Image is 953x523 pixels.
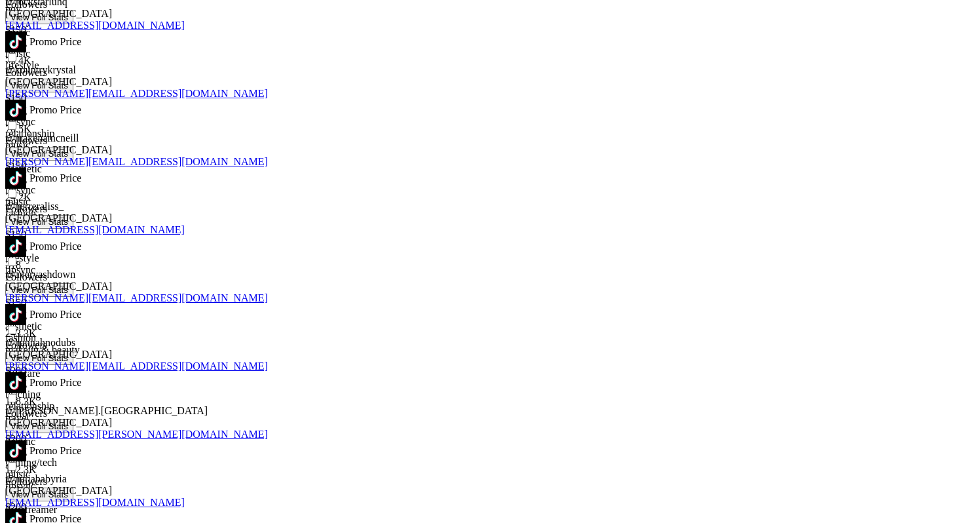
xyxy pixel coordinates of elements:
div: @ averyashdown [5,269,948,281]
img: TikTok [5,440,26,461]
a: [PERSON_NAME][EMAIL_ADDRESS][DOMAIN_NAME] [5,88,268,99]
div: @ kountrykrystal [5,64,948,76]
div: @ makenamcneill [5,132,948,144]
iframe: Drift Widget Chat Controller [888,457,937,507]
div: @ [PERSON_NAME].[GEOGRAPHIC_DATA] [5,405,948,417]
img: TikTok [5,372,26,393]
div: [GEOGRAPHIC_DATA] [5,76,948,88]
a: [EMAIL_ADDRESS][DOMAIN_NAME] [5,497,185,508]
div: [GEOGRAPHIC_DATA] [5,349,948,360]
a: [EMAIL_ADDRESS][DOMAIN_NAME] [5,224,185,235]
a: [EMAIL_ADDRESS][PERSON_NAME][DOMAIN_NAME] [5,429,268,440]
img: TikTok [5,304,26,325]
div: [GEOGRAPHIC_DATA] [5,212,948,224]
div: [GEOGRAPHIC_DATA] [5,485,948,497]
a: [PERSON_NAME][EMAIL_ADDRESS][DOMAIN_NAME] [5,360,268,372]
img: TikTok [5,100,26,121]
a: [PERSON_NAME][EMAIL_ADDRESS][DOMAIN_NAME] [5,292,268,303]
img: TikTok [5,236,26,257]
div: [GEOGRAPHIC_DATA] [5,281,948,292]
div: [GEOGRAPHIC_DATA] [5,144,948,156]
a: [PERSON_NAME][EMAIL_ADDRESS][DOMAIN_NAME] [5,156,268,167]
div: @ naijababyria [5,473,948,485]
div: @ hannahnodubs [5,337,948,349]
img: TikTok [5,31,26,52]
a: [EMAIL_ADDRESS][DOMAIN_NAME] [5,20,185,31]
div: @ herreraliss_ [5,201,948,212]
div: [GEOGRAPHIC_DATA] [5,8,948,20]
div: [GEOGRAPHIC_DATA] [5,417,948,429]
img: TikTok [5,168,26,189]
